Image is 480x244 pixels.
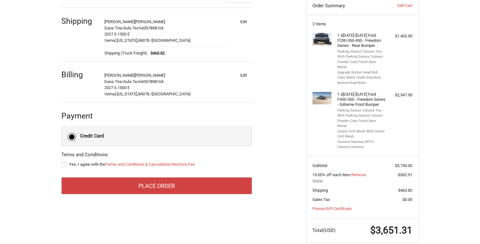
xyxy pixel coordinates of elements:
span: [PERSON_NAME] [104,19,135,24]
li: Upgrade Button Head Bolt Color Black Oxide Stainless Button-Head Bolts [337,70,386,86]
button: Edit [236,71,252,80]
button: Place Order [61,177,252,194]
div: Credit Card [80,131,104,141]
button: Edit [236,17,252,26]
span: Sales Tax [312,197,330,202]
span: $463.82 [147,50,165,56]
span: [US_STATE], [117,92,138,96]
div: $1,402.50 [387,33,412,39]
span: Dans Tire/Auto Tech [104,79,141,84]
span: 84078 / [138,92,152,96]
a: Promo/Gift Certificate [312,206,352,211]
h3: 2 Items [312,22,412,27]
span: Dans Tire/Auto Tech [104,26,141,30]
span: Yes, I agree with the [69,162,195,167]
li: Powder Coat Finish Bare Metal [337,119,386,129]
span: $0.00 [403,197,412,202]
span: 2027 S 1500 E [104,32,130,36]
legend: Terms and Conditions [61,151,108,161]
a: Edit Cart [381,3,412,9]
span: Shipping (Truck Freight) [104,50,147,56]
span: [PERSON_NAME] [135,19,165,24]
li: Parking Sensor Cutouts Yes - With Parking Sensor Cutouts [337,49,386,60]
span: Subtotal [312,163,327,168]
span: 84078 / [138,38,152,43]
span: Vernal, [104,38,117,43]
span: [US_STATE], [117,38,138,43]
span: [GEOGRAPHIC_DATA] [152,92,190,96]
h4: 1 x [DATE]-[DATE] Ford F250-350-450 - Freedom Series - Rear Bumper [337,33,386,48]
span: [PERSON_NAME] [104,73,135,78]
h4: 1 x [DATE]-[DATE] Ford F450-550 - Freedom Series - Extreme Front Bumper [337,92,386,107]
span: [GEOGRAPHIC_DATA] [152,38,190,43]
span: 2027 S 1500 E [104,85,130,90]
li: Camera Harness WITH Camera Harness [337,139,386,150]
span: [PERSON_NAME] [135,73,165,78]
li: Center Grill Mesh With Center Grill Mesh [337,129,386,139]
iframe: Chat Widget [448,214,480,244]
a: Remove [351,172,366,177]
span: Shipping [312,188,328,193]
h3: Order Summary [312,3,381,9]
li: Parking Sensor Cutouts Yes - With Parking Sensor Cutouts [337,108,386,119]
h2: Payment [61,111,98,121]
span: 4357898104 [141,79,163,84]
span: Total (USD) [312,228,335,233]
span: $3,750.00 [395,163,412,168]
span: Vernal, [104,92,117,96]
span: $463.82 [398,188,412,193]
li: Powder Coat Finish Bare Metal [337,60,386,70]
a: Terms and Conditions & Cancellation/Restock Fee [105,162,195,167]
span: 4357898104 [141,26,163,30]
h2: Billing [61,70,98,80]
span: -$562.51 [397,172,412,177]
div: $2,347.50 [387,92,412,98]
span: $3,651.31 [370,225,412,236]
span: W600 [312,178,412,184]
span: 15.00% off each item [312,172,351,177]
h2: Shipping [61,16,98,26]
